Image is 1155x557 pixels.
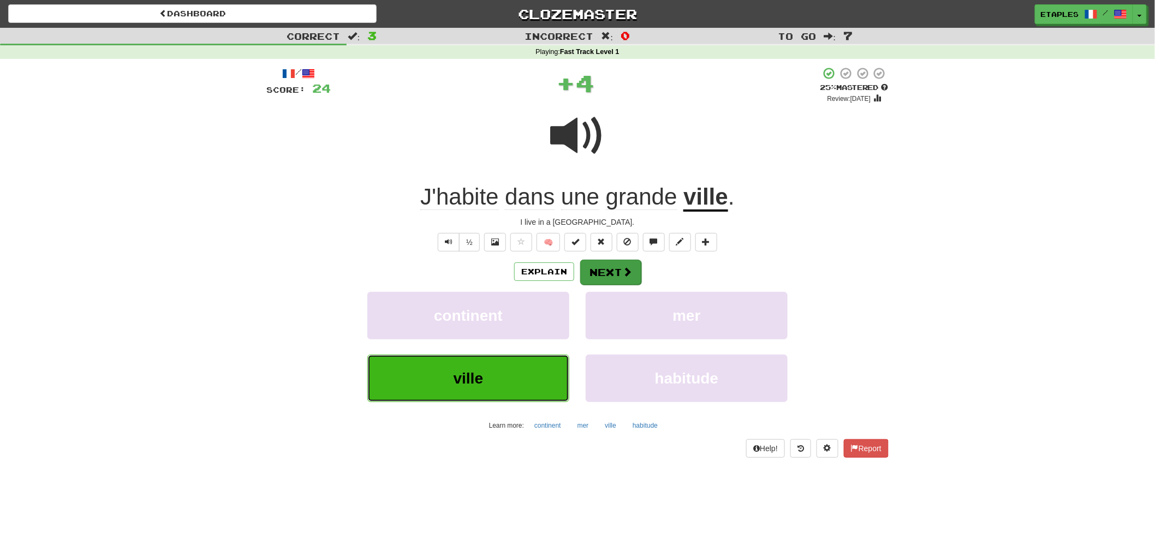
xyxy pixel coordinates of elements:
button: Favorite sentence (alt+f) [510,233,532,251]
span: Correct [287,31,341,41]
button: Add to collection (alt+a) [695,233,717,251]
span: . [728,184,735,209]
button: Set this sentence to 100% Mastered (alt+m) [564,233,586,251]
button: continent [528,417,567,434]
span: grande [606,184,677,210]
span: 3 [367,29,377,42]
span: habitude [655,370,719,387]
div: I live in a [GEOGRAPHIC_DATA]. [266,217,889,227]
button: Report [844,439,889,458]
button: Round history (alt+y) [790,439,811,458]
button: habitude [586,355,788,402]
button: Next [580,260,641,285]
span: Score: [266,85,306,94]
span: dans [505,184,555,210]
div: Text-to-speech controls [436,233,480,251]
span: mer [672,307,700,324]
button: mer [571,417,595,434]
span: 7 [843,29,853,42]
button: habitude [627,417,664,434]
a: Clozemaster [393,4,761,23]
div: Mastered [820,83,889,93]
span: / [1103,9,1109,16]
button: ½ [459,233,480,251]
span: : [602,32,614,41]
button: Play sentence audio (ctl+space) [438,233,460,251]
u: ville [683,184,728,212]
span: 24 [312,81,331,95]
span: To go [778,31,817,41]
span: etaples [1041,9,1079,19]
span: Incorrect [525,31,594,41]
button: Explain [514,262,574,281]
button: Discuss sentence (alt+u) [643,233,665,251]
span: : [824,32,836,41]
span: : [348,32,360,41]
span: 4 [575,69,594,97]
strong: Fast Track Level 1 [560,48,620,56]
span: + [556,67,575,99]
span: ville [454,370,483,387]
span: J'habite [420,184,498,210]
span: 0 [621,29,630,42]
small: Learn more: [489,422,524,429]
a: Dashboard [8,4,377,23]
span: une [561,184,599,210]
button: Show image (alt+x) [484,233,506,251]
button: ville [599,417,622,434]
a: etaples / [1035,4,1133,24]
span: 25 % [820,83,836,92]
button: Edit sentence (alt+d) [669,233,691,251]
button: 🧠 [537,233,560,251]
button: mer [586,292,788,339]
small: Review: [DATE] [827,95,871,103]
div: / [266,67,331,80]
button: continent [367,292,569,339]
button: ville [367,355,569,402]
button: Reset to 0% Mastered (alt+r) [591,233,612,251]
span: continent [434,307,503,324]
button: Help! [746,439,785,458]
button: Ignore sentence (alt+i) [617,233,639,251]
